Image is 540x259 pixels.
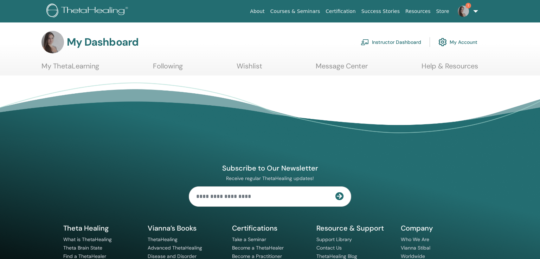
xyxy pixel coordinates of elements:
[316,236,352,243] a: Support Library
[41,31,64,53] img: default.jpg
[232,245,284,251] a: Become a ThetaHealer
[433,5,452,18] a: Store
[67,36,139,48] h3: My Dashboard
[46,4,130,19] img: logo.png
[148,224,224,233] h5: Vianna’s Books
[63,236,112,243] a: What is ThetaHealing
[41,62,99,75] a: My ThetaLearning
[63,224,139,233] h5: Theta Healing
[316,245,342,251] a: Contact Us
[361,34,421,50] a: Instructor Dashboard
[232,224,308,233] h5: Certifications
[458,6,469,17] img: default.jpg
[401,224,477,233] h5: Company
[361,39,369,45] img: chalkboard-teacher.svg
[422,62,478,75] a: Help & Resources
[465,3,471,8] span: 1
[268,5,323,18] a: Courses & Seminars
[323,5,358,18] a: Certification
[148,245,202,251] a: Advanced ThetaHealing
[153,62,183,75] a: Following
[148,236,178,243] a: ThetaHealing
[316,224,392,233] h5: Resource & Support
[232,236,266,243] a: Take a Seminar
[401,236,429,243] a: Who We Are
[316,62,368,75] a: Message Center
[401,245,430,251] a: Vianna Stibal
[403,5,433,18] a: Resources
[438,36,447,48] img: cog.svg
[247,5,267,18] a: About
[359,5,403,18] a: Success Stories
[189,175,351,181] p: Receive regular ThetaHealing updates!
[237,62,262,75] a: Wishlist
[63,245,102,251] a: Theta Brain State
[189,164,351,173] h4: Subscribe to Our Newsletter
[438,34,477,50] a: My Account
